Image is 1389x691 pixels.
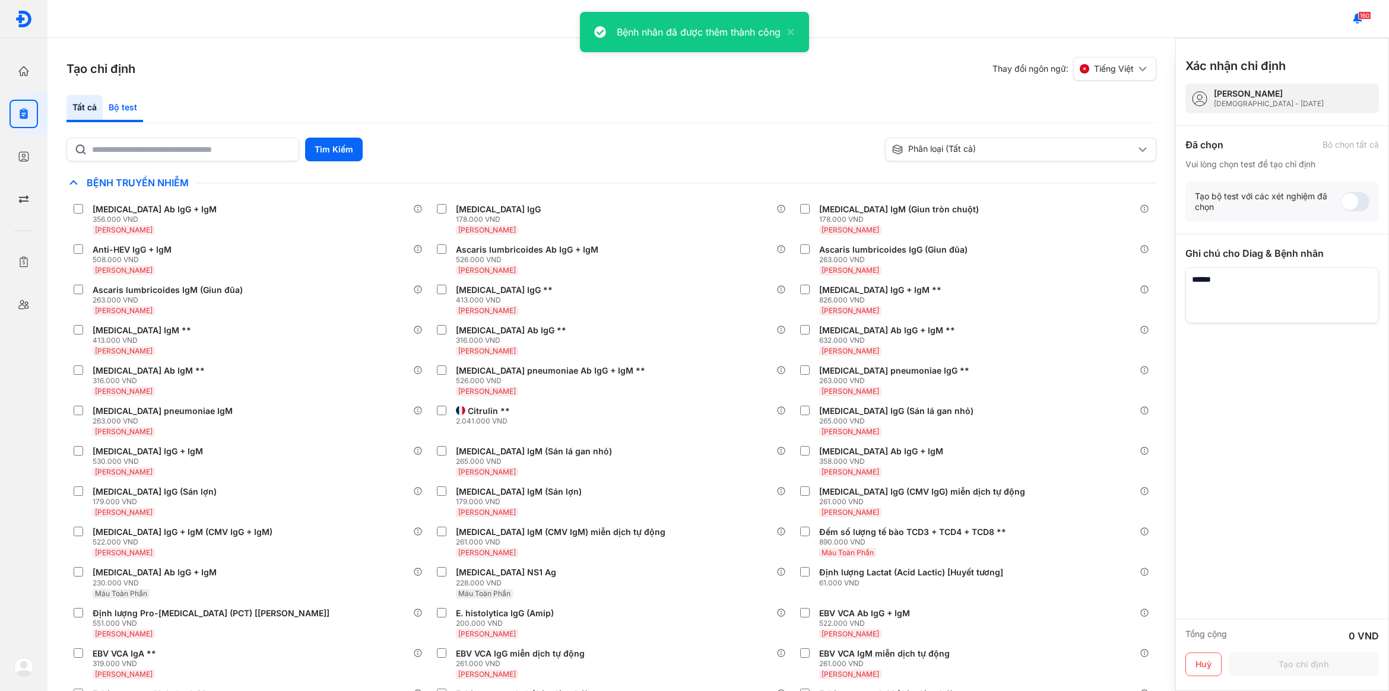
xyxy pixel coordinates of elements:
[93,215,221,224] div: 356.000 VND
[1195,191,1341,212] div: Tạo bộ test với các xét nghiệm đã chọn
[822,427,879,436] span: [PERSON_NAME]
[95,467,153,476] span: [PERSON_NAME]
[456,336,571,345] div: 316.000 VND
[819,285,941,295] div: [MEDICAL_DATA] IgG + IgM **
[103,95,143,122] div: Bộ test
[822,387,879,396] span: [PERSON_NAME]
[822,346,879,355] span: [PERSON_NAME]
[819,204,979,215] div: [MEDICAL_DATA] IgM (Giun tròn chuột)
[456,619,559,628] div: 200.000 VND
[819,578,1008,588] div: 61.000 VND
[93,325,191,336] div: [MEDICAL_DATA] IgM **
[819,527,1006,537] div: Đếm số lượng tế bào TCD3 + TCD4 + TCD8 **
[93,497,221,507] div: 179.000 VND
[456,608,554,619] div: E. histolytica IgG (Amip)
[95,670,153,679] span: [PERSON_NAME]
[819,325,955,336] div: [MEDICAL_DATA] Ab IgG + IgM **
[93,406,233,416] div: [MEDICAL_DATA] pneumoniae IgM
[93,416,237,426] div: 263.000 VND
[95,387,153,396] span: [PERSON_NAME]
[456,578,561,588] div: 228.000 VND
[458,508,516,517] span: [PERSON_NAME]
[458,629,516,638] span: [PERSON_NAME]
[456,255,603,265] div: 526.000 VND
[819,457,948,466] div: 358.000 VND
[93,446,203,457] div: [MEDICAL_DATA] IgG + IgM
[93,336,196,345] div: 413.000 VND
[93,457,208,466] div: 530.000 VND
[456,416,515,426] div: 2.041.000 VND
[456,365,645,376] div: [MEDICAL_DATA] pneumoniae Ab IgG + IgM **
[1214,99,1324,109] div: [DEMOGRAPHIC_DATA] - [DATE]
[95,225,153,234] span: [PERSON_NAME]
[819,336,960,345] div: 632.000 VND
[822,467,879,476] span: [PERSON_NAME]
[66,95,103,122] div: Tất cả
[458,225,516,234] span: [PERSON_NAME]
[15,10,33,28] img: logo
[819,365,969,376] div: [MEDICAL_DATA] pneumoniae IgG **
[1185,138,1223,152] div: Đã chọn
[1358,11,1371,20] span: 160
[93,578,221,588] div: 230.000 VND
[1323,139,1379,150] div: Bỏ chọn tất cả
[95,306,153,315] span: [PERSON_NAME]
[14,658,33,677] img: logo
[1185,159,1379,170] div: Vui lòng chọn test để tạo chỉ định
[93,255,176,265] div: 508.000 VND
[822,225,879,234] span: [PERSON_NAME]
[781,25,795,39] button: close
[456,648,585,659] div: EBV VCA IgG miễn dịch tự động
[456,295,557,305] div: 413.000 VND
[819,537,1011,547] div: 890.000 VND
[93,285,243,295] div: Ascaris lumbricoides IgM (Giun đũa)
[93,244,172,255] div: Anti-HEV IgG + IgM
[1185,629,1227,643] div: Tổng cộng
[458,266,516,275] span: [PERSON_NAME]
[822,306,879,315] span: [PERSON_NAME]
[456,376,650,386] div: 526.000 VND
[456,486,582,497] div: [MEDICAL_DATA] IgM (Sán lợn)
[93,486,217,497] div: [MEDICAL_DATA] IgG (Sán lợn)
[456,204,541,215] div: [MEDICAL_DATA] IgG
[81,177,195,189] span: Bệnh Truyền Nhiễm
[819,215,984,224] div: 178.000 VND
[458,346,516,355] span: [PERSON_NAME]
[95,589,147,598] span: Máu Toàn Phần
[456,659,589,668] div: 261.000 VND
[819,416,978,426] div: 265.000 VND
[456,285,553,295] div: [MEDICAL_DATA] IgG **
[93,204,217,215] div: [MEDICAL_DATA] Ab IgG + IgM
[95,427,153,436] span: [PERSON_NAME]
[822,548,874,557] span: Máu Toàn Phần
[95,266,153,275] span: [PERSON_NAME]
[1185,246,1379,260] div: Ghi chú cho Diag & Bệnh nhân
[458,306,516,315] span: [PERSON_NAME]
[456,325,566,336] div: [MEDICAL_DATA] Ab IgG **
[819,659,954,668] div: 261.000 VND
[468,406,510,416] div: Citrulin **
[992,57,1156,81] div: Thay đổi ngôn ngữ:
[93,608,329,619] div: Định lượng Pro-[MEDICAL_DATA] (PCT) [[PERSON_NAME]]
[95,548,153,557] span: [PERSON_NAME]
[95,508,153,517] span: [PERSON_NAME]
[1185,652,1222,676] button: Huỷ
[93,619,334,628] div: 551.000 VND
[93,537,277,547] div: 522.000 VND
[458,467,516,476] span: [PERSON_NAME]
[458,548,516,557] span: [PERSON_NAME]
[822,508,879,517] span: [PERSON_NAME]
[458,589,510,598] span: Máu Toàn Phần
[93,527,272,537] div: [MEDICAL_DATA] IgG + IgM (CMV IgG + IgM)
[66,60,135,77] h3: Tạo chỉ định
[819,295,946,305] div: 826.000 VND
[819,255,972,265] div: 263.000 VND
[456,497,586,507] div: 179.000 VND
[822,266,879,275] span: [PERSON_NAME]
[456,215,546,224] div: 178.000 VND
[822,629,879,638] span: [PERSON_NAME]
[95,346,153,355] span: [PERSON_NAME]
[822,670,879,679] span: [PERSON_NAME]
[819,567,1003,578] div: Định lượng Lactat (Acid Lactic) [Huyết tương]
[1349,629,1379,643] div: 0 VND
